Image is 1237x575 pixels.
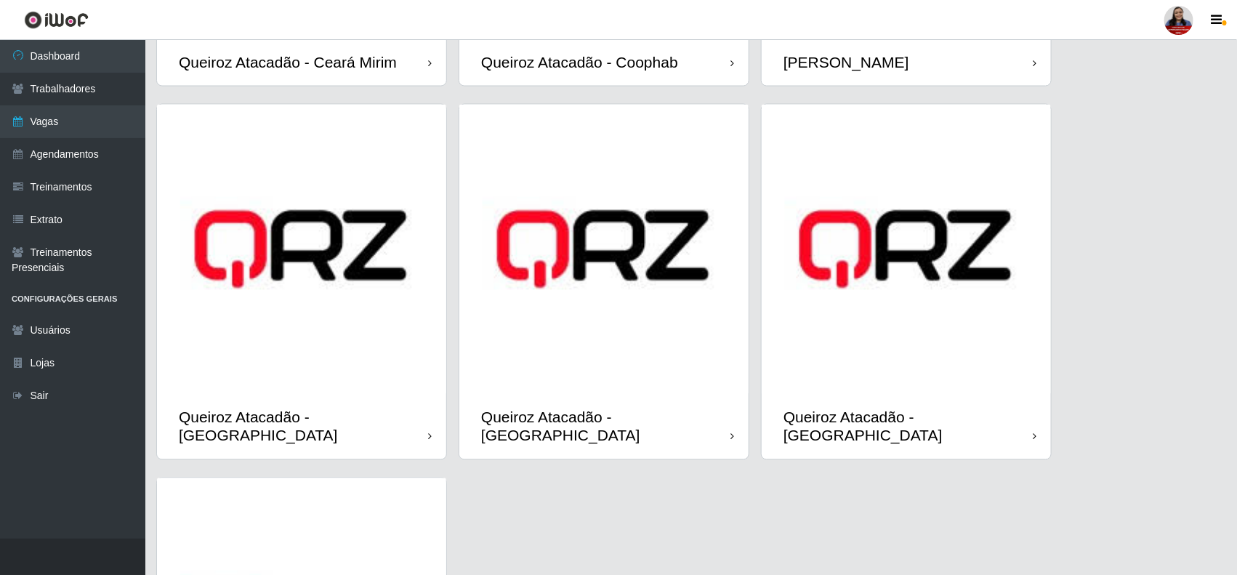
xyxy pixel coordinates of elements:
[157,105,446,459] a: Queiroz Atacadão - [GEOGRAPHIC_DATA]
[24,11,89,29] img: CoreUI Logo
[157,105,446,394] img: cardImg
[179,53,397,71] div: Queiroz Atacadão - Ceará Mirim
[179,409,428,445] div: Queiroz Atacadão - [GEOGRAPHIC_DATA]
[783,409,1033,445] div: Queiroz Atacadão - [GEOGRAPHIC_DATA]
[783,53,909,71] div: [PERSON_NAME]
[762,105,1051,394] img: cardImg
[762,105,1051,459] a: Queiroz Atacadão - [GEOGRAPHIC_DATA]
[481,409,730,445] div: Queiroz Atacadão - [GEOGRAPHIC_DATA]
[459,105,749,394] img: cardImg
[481,53,678,71] div: Queiroz Atacadão - Coophab
[459,105,749,459] a: Queiroz Atacadão - [GEOGRAPHIC_DATA]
